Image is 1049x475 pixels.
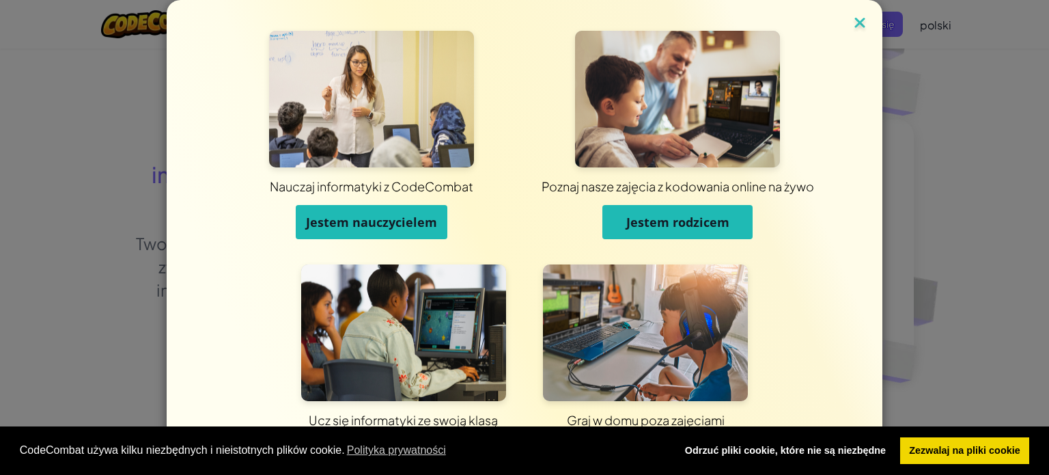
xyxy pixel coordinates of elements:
font: Zezwalaj na pliki cookie [909,445,1020,456]
img: Dla studentów [301,264,506,401]
a: dowiedz się więcej o plikach cookie [345,440,448,461]
img: ikona zamknij [851,14,869,34]
font: Jestem rodzicem [626,214,729,230]
font: Polityka prywatności [347,444,446,456]
a: odrzuć pliki cookie [675,437,895,465]
button: Jestem nauczycielem [296,205,447,239]
font: Poznaj nasze zajęcia z kodowania online na żywo [542,178,814,194]
font: Nauczaj informatyki z CodeCombat [270,178,473,194]
font: Ucz się informatyki ze swoją klasą [309,412,498,428]
font: Graj w domu poza zajęciami [567,412,725,428]
img: Dla osób fizycznych [543,264,748,401]
button: Jestem rodzicem [602,205,753,239]
a: zezwól na pliki cookie [900,437,1029,465]
font: CodeCombat używa kilku niezbędnych i nieistotnych plików cookie. [20,444,345,456]
font: Jestem nauczycielem [306,214,437,230]
font: Odrzuć pliki cookie, które nie są niezbędne [685,445,886,456]
img: Dla rodziców [575,31,780,167]
img: Dla nauczycieli [269,31,474,167]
